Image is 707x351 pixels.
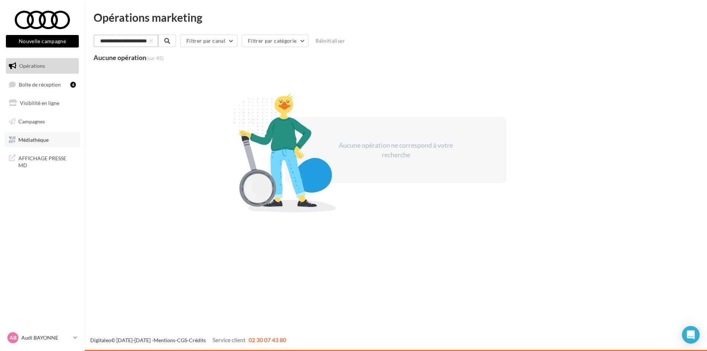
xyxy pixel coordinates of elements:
[94,12,698,23] div: Opérations marketing
[6,331,79,345] a: AB Audi BAYONNE
[212,336,246,343] span: Service client
[94,54,163,61] div: Aucune opération
[6,35,79,48] button: Nouvelle campagne
[18,136,49,143] span: Médiathèque
[154,337,175,343] a: Mentions
[10,334,17,341] span: AB
[682,326,700,344] div: Open Intercom Messenger
[20,100,59,106] span: Visibilité en ligne
[4,95,80,111] a: Visibilité en ligne
[90,337,286,343] span: © [DATE]-[DATE] - - -
[4,150,80,172] a: AFFICHAGE PRESSE MD
[4,58,80,74] a: Opérations
[313,36,348,45] button: Réinitialiser
[18,118,45,124] span: Campagnes
[333,141,459,159] div: Aucune opération ne correspond à votre recherche
[19,63,45,69] span: Opérations
[70,82,76,88] div: 4
[180,35,238,47] button: Filtrer par canal
[189,337,206,343] a: Crédits
[4,114,80,129] a: Campagnes
[90,337,111,343] a: Digitaleo
[146,55,163,61] span: (sur 45)
[242,35,309,47] button: Filtrer par catégorie
[249,336,286,343] span: 02 30 07 43 80
[18,153,76,169] span: AFFICHAGE PRESSE MD
[21,334,70,341] p: Audi BAYONNE
[4,77,80,92] a: Boîte de réception4
[19,81,61,87] span: Boîte de réception
[177,337,187,343] a: CGS
[4,132,80,148] a: Médiathèque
